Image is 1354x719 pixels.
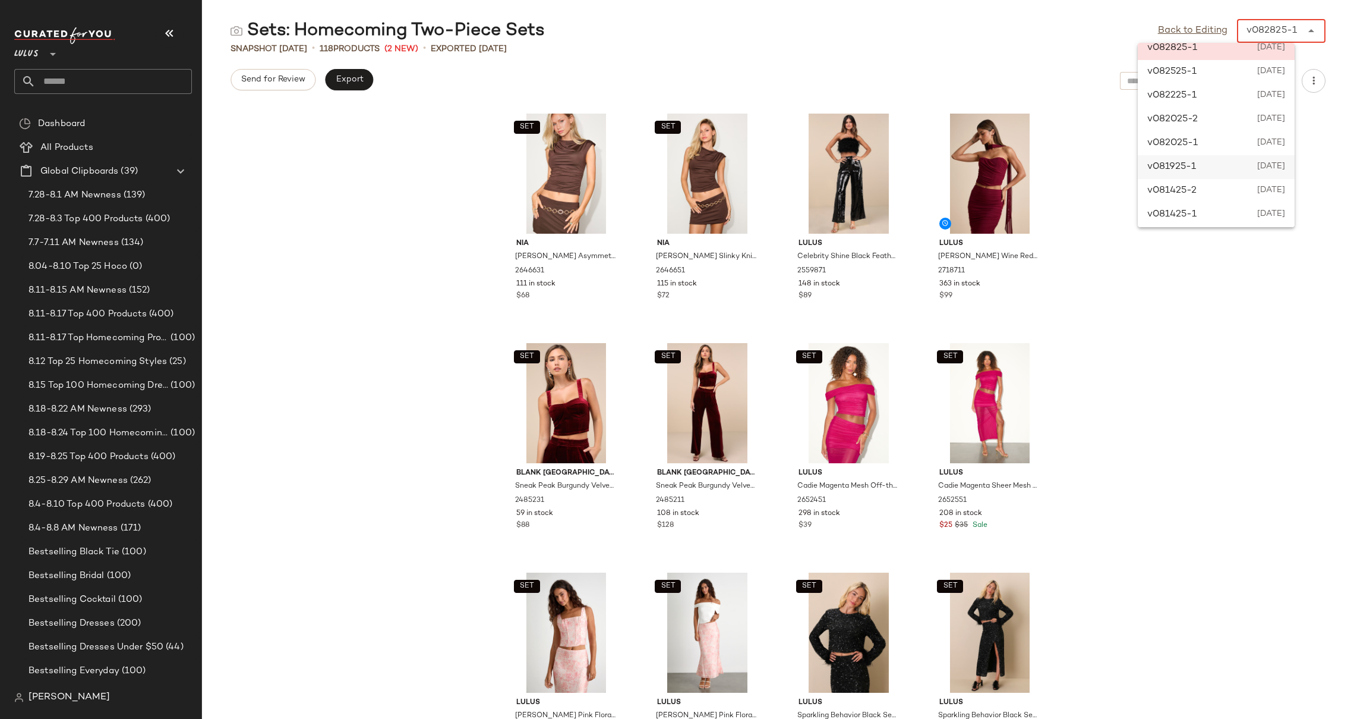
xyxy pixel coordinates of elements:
button: SET [514,580,540,593]
span: Lulus [657,698,758,708]
span: Lulus [939,238,1040,249]
span: All Products [40,141,93,155]
span: Blank [GEOGRAPHIC_DATA] [516,468,617,479]
img: 12287481_2559871.jpg [789,114,908,234]
span: 111 in stock [516,279,556,290]
span: (100) [168,426,195,440]
img: cfy_white_logo.C9jOOHJF.svg [14,27,115,44]
span: SET [661,123,676,131]
img: 12154341_2485231.jpg [507,343,626,463]
img: 2697571_05_detail_2025-07-21.jpg [507,573,626,693]
span: $88 [516,520,529,531]
span: $89 [798,291,812,302]
span: (400) [146,498,173,511]
span: SET [801,353,816,361]
span: v082225-1 [1147,89,1197,103]
img: 2646631_01_hero_2025-08-08.jpg [507,114,626,234]
span: Celebrity Shine Black Feather Sequin Two-Piece Jumpsuit [797,252,898,262]
span: 8.18-8.22 AM Newness [29,403,127,416]
img: 2697551_06_misc_2025-07-21_1.jpg [648,573,767,693]
span: (39) [118,165,138,178]
img: 10968041_2251896.jpg [789,573,908,693]
span: 2485231 [515,495,544,506]
span: Sneak Peak Burgundy Velvet High-Rise Trouser Pants [656,481,756,492]
span: $68 [516,291,529,302]
img: 2652551_2_02_fullbody_Retakes_2025-08-12.jpg [930,343,1049,463]
span: Nia [516,238,617,249]
span: [DATE] [1257,41,1285,55]
span: [DATE] [1256,208,1285,222]
span: (200) [115,617,141,630]
button: SET [655,350,681,363]
img: 2646651_01_hero_2025-08-08.jpg [648,114,767,234]
div: v082825-1 [1246,24,1297,38]
span: [DATE] [1255,160,1285,174]
span: v082825-1 [1147,41,1197,55]
span: (400) [143,212,171,226]
span: 8.4-8.10 Top 400 Products [29,498,146,511]
span: Bestselling Bridal [29,569,105,583]
img: svg%3e [14,693,24,702]
span: SET [519,123,534,131]
span: $99 [939,291,952,302]
span: 108 in stock [657,508,699,519]
span: [DATE] [1257,112,1285,127]
div: Sets: Homecoming Two-Piece Sets [231,19,545,43]
span: 8.4-8.8 AM Newness [29,522,118,535]
span: $128 [657,520,674,531]
span: 8.11-8.15 AM Newness [29,284,127,297]
span: (100) [119,545,146,559]
span: • [423,42,426,56]
span: Bestselling Black Tie [29,545,119,559]
span: (2 New) [384,43,418,55]
span: 8.18-8.24 Top 100 Homecoming Dresses [29,426,168,440]
span: Dashboard [38,117,85,131]
span: (100) [116,593,143,607]
button: Export [325,69,373,90]
img: 12154441_2485211.jpg [648,343,767,463]
span: (44) [163,640,184,654]
span: Export [335,75,363,84]
span: 8.11-8.17 Top 400 Products [29,307,147,321]
span: [DATE] [1257,136,1285,150]
span: • [312,42,315,56]
div: undefined-list [1138,43,1295,227]
span: 115 in stock [657,279,697,290]
span: 2718711 [938,266,965,277]
span: 298 in stock [798,508,840,519]
span: Lulus [516,698,617,708]
span: 8.25-8.29 AM Newness [29,474,128,488]
span: 8.11-8.17 Top Homecoming Product [29,331,168,345]
span: v081425-2 [1147,184,1197,198]
img: 10967941_2251936.jpg [930,573,1049,693]
span: (100) [105,569,131,583]
span: Lulus [939,468,1040,479]
span: [PERSON_NAME] Slinky Knit Low-Rise Micro Skort [656,252,756,262]
span: (400) [147,307,174,321]
span: SET [943,582,958,591]
button: SET [655,580,681,593]
span: 208 in stock [939,508,982,519]
span: (262) [128,474,152,488]
button: SET [655,121,681,134]
span: (400) [149,450,176,464]
button: SET [796,580,822,593]
span: (134) [119,236,144,250]
button: SET [937,350,963,363]
span: [PERSON_NAME] [29,690,110,705]
span: (293) [127,403,152,416]
img: 2718711_01_hero_2025-08-21.jpg [930,114,1049,234]
span: SET [519,582,534,591]
button: Send for Review [231,69,315,90]
span: Cadie Magenta Mesh Off-the-Shoulder Top [797,481,898,492]
span: (139) [121,189,146,202]
span: Lulus [798,468,899,479]
span: 7.28-8.3 Top 400 Products [29,212,143,226]
span: $35 [955,520,968,531]
img: 2652451_2_01_hero_Retakes_2025-08-12.jpg [789,343,908,463]
span: (100) [168,331,195,345]
span: v082525-1 [1147,65,1197,79]
span: Lulus [939,698,1040,708]
span: Lulus [798,698,899,708]
span: v082025-2 [1147,112,1198,127]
